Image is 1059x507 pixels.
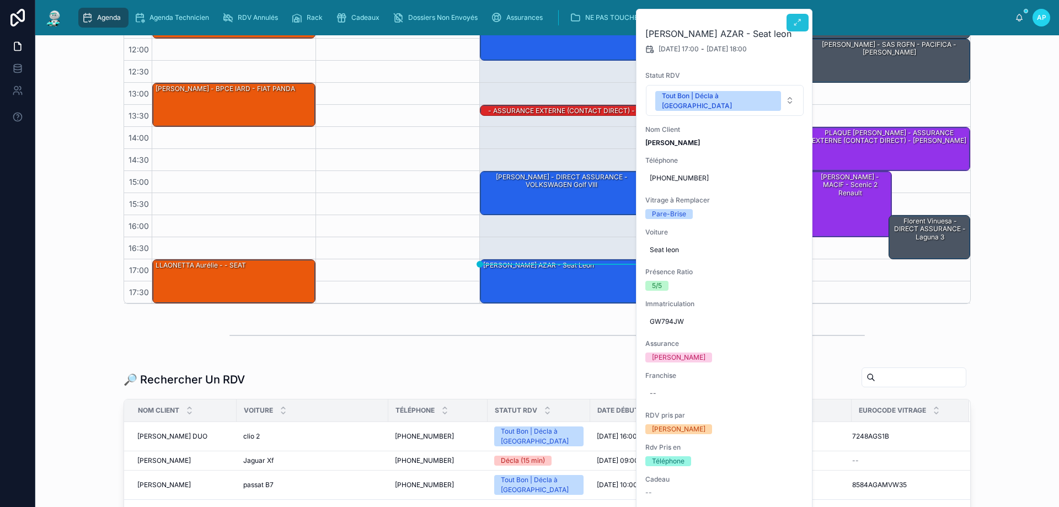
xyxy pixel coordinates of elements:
[650,246,800,254] span: Seat leon
[126,133,152,142] span: 14:00
[597,456,709,465] a: [DATE] 09:00
[126,111,152,120] span: 13:30
[495,406,537,415] span: Statut RDV
[126,67,152,76] span: 12:30
[243,456,382,465] a: Jaguar Xf
[645,268,804,276] span: Présence Ratio
[307,13,323,22] span: Rack
[480,105,643,116] div: - ASSURANCE EXTERNE (CONTACT DIRECT) - Bmw
[597,481,709,489] a: [DATE] 10:00
[126,155,152,164] span: 14:30
[395,456,454,465] span: [PHONE_NUMBER]
[244,406,273,415] span: Voiture
[645,228,804,237] span: Voiture
[153,260,315,303] div: LLAONETTA Aurélie - - SEAT
[585,13,643,22] span: NE PAS TOUCHER
[73,6,1015,30] div: scrollable content
[137,456,230,465] a: [PERSON_NAME]
[333,8,387,28] a: Cadeaux
[126,243,152,253] span: 16:30
[645,443,804,452] span: Rdv Pris en
[645,71,804,80] span: Statut RDV
[645,196,804,205] span: Vitrage à Remplacer
[154,260,247,270] div: LLAONETTA Aurélie - - SEAT
[126,89,152,98] span: 13:00
[44,9,64,26] img: App logo
[138,406,179,415] span: Nom Client
[137,481,230,489] a: [PERSON_NAME]
[852,432,956,441] a: 7248AGS1B
[494,456,584,466] a: Décla (15 min)
[395,432,481,441] a: [PHONE_NUMBER]
[645,300,804,308] span: Immatriculation
[597,456,639,465] span: [DATE] 09:00
[807,127,970,170] div: PLAQUE [PERSON_NAME] - ASSURANCE EXTERNE (CONTACT DIRECT) - [PERSON_NAME]
[650,317,800,326] span: GW794JW
[650,389,656,398] div: --
[126,265,152,275] span: 17:00
[137,481,191,489] span: [PERSON_NAME]
[707,45,747,54] span: [DATE] 18:00
[126,177,152,186] span: 15:00
[807,172,891,237] div: [PERSON_NAME] - MACIF - scenic 2 renault
[566,8,665,28] a: NE PAS TOUCHER
[389,8,485,28] a: Dossiers Non Envoyés
[852,481,907,489] span: 8584AGAMVW35
[891,216,969,242] div: Florent Vinuesa - DIRECT ASSURANCE - laguna 3
[126,221,152,231] span: 16:00
[645,411,804,420] span: RDV pris par
[645,339,804,348] span: Assurance
[506,13,543,22] span: Assurances
[124,372,245,387] h1: 🔎 Rechercher Un RDV
[597,406,655,415] span: Date Début RDV
[1037,13,1046,22] span: AP
[243,481,382,489] a: passat B7
[701,45,704,54] span: -
[395,456,481,465] a: [PHONE_NUMBER]
[131,8,217,28] a: Agenda Technicien
[149,13,209,22] span: Agenda Technicien
[652,353,705,362] div: [PERSON_NAME]
[645,27,804,40] h2: [PERSON_NAME] AZAR - Seat leon
[480,17,643,60] div: 11:30 – 12:30: INFOS - ALLIANZ - Volvo xc60
[809,128,969,146] div: PLAQUE [PERSON_NAME] - ASSURANCE EXTERNE (CONTACT DIRECT) - [PERSON_NAME]
[645,475,804,484] span: Cadeau
[501,475,577,495] div: Tout Bon | Décla à [GEOGRAPHIC_DATA]
[408,13,478,22] span: Dossiers Non Envoyés
[78,8,129,28] a: Agenda
[809,40,969,58] div: [PERSON_NAME] - SAS RGFN - PACIFICA - [PERSON_NAME]
[494,426,584,446] a: Tout Bon | Décla à [GEOGRAPHIC_DATA]
[351,13,379,22] span: Cadeaux
[889,216,970,259] div: Florent Vinuesa - DIRECT ASSURANCE - laguna 3
[288,8,330,28] a: Rack
[852,456,859,465] span: --
[154,84,296,94] div: [PERSON_NAME] - BPCE IARD - FIAT PANDA
[809,172,891,198] div: [PERSON_NAME] - MACIF - scenic 2 renault
[243,432,260,441] span: clio 2
[395,481,481,489] a: [PHONE_NUMBER]
[501,426,577,446] div: Tout Bon | Décla à [GEOGRAPHIC_DATA]
[501,456,545,466] div: Décla (15 min)
[852,456,956,465] a: --
[488,8,550,28] a: Assurances
[395,406,435,415] span: Téléphone
[480,260,643,303] div: [PERSON_NAME] AZAR - Seat leon
[645,371,804,380] span: Franchise
[97,13,121,22] span: Agenda
[646,85,804,116] button: Select Button
[652,424,705,434] div: [PERSON_NAME]
[645,138,700,147] strong: [PERSON_NAME]
[652,281,662,291] div: 5/5
[652,456,684,466] div: Téléphone
[126,199,152,209] span: 15:30
[659,45,699,54] span: [DATE] 17:00
[137,432,207,441] span: [PERSON_NAME] DUO
[645,125,804,134] span: Nom Client
[395,432,454,441] span: [PHONE_NUMBER]
[395,481,454,489] span: [PHONE_NUMBER]
[662,91,774,111] div: Tout Bon | Décla à [GEOGRAPHIC_DATA]
[859,406,926,415] span: Eurocode Vitrage
[494,475,584,495] a: Tout Bon | Décla à [GEOGRAPHIC_DATA]
[597,432,637,441] span: [DATE] 16:00
[645,156,804,165] span: Téléphone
